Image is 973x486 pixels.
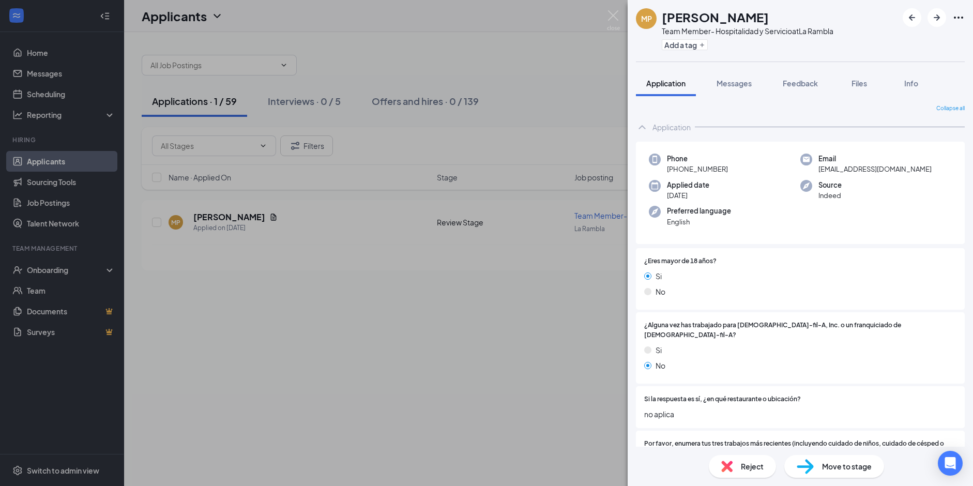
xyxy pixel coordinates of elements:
[818,164,932,174] span: [EMAIL_ADDRESS][DOMAIN_NAME]
[741,461,764,472] span: Reject
[938,451,963,476] div: Open Intercom Messenger
[656,360,665,371] span: No
[667,190,709,201] span: [DATE]
[652,122,691,132] div: Application
[783,79,818,88] span: Feedback
[717,79,752,88] span: Messages
[818,154,932,164] span: Email
[936,104,965,113] span: Collapse all
[699,42,705,48] svg: Plus
[644,439,956,459] span: Por favor, enumera tus tres trabajos más recientes (incluyendo cuidado de niños, cuidado de céspe...
[662,8,769,26] h1: [PERSON_NAME]
[641,13,652,24] div: MP
[644,408,956,420] span: no aplica
[822,461,872,472] span: Move to stage
[662,39,708,50] button: PlusAdd a tag
[667,206,731,216] span: Preferred language
[818,190,842,201] span: Indeed
[818,180,842,190] span: Source
[667,154,728,164] span: Phone
[644,321,956,340] span: ¿Alguna vez has trabajado para [DEMOGRAPHIC_DATA]-fil-A, Inc. o un franquiciado de [DEMOGRAPHIC_D...
[656,286,665,297] span: No
[667,164,728,174] span: [PHONE_NUMBER]
[644,256,717,266] span: ¿Eres mayor de 18 años?
[904,79,918,88] span: Info
[952,11,965,24] svg: Ellipses
[656,270,662,282] span: Si
[903,8,921,27] button: ArrowLeftNew
[636,121,648,133] svg: ChevronUp
[646,79,686,88] span: Application
[667,180,709,190] span: Applied date
[656,344,662,356] span: Si
[928,8,946,27] button: ArrowRight
[906,11,918,24] svg: ArrowLeftNew
[931,11,943,24] svg: ArrowRight
[667,217,731,227] span: English
[852,79,867,88] span: Files
[644,394,801,404] span: Si la respuesta es sí, ¿en qué restaurante o ubicación?
[662,26,833,36] div: Team Member- Hospitalidad y Servicio at La Rambla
